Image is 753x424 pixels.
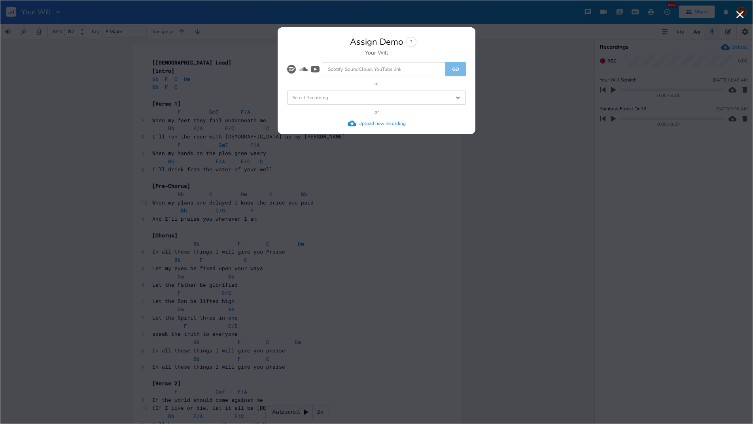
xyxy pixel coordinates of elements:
button: Link Demo [445,62,466,76]
span: Select Recording [292,95,328,100]
div: ? [406,37,416,47]
div: Your Will [365,50,388,56]
div: or [375,110,379,114]
div: Upload new recording [358,120,406,127]
input: Spotify, SoundCloud, YouTube link [323,62,445,76]
button: Upload new recording [348,119,406,128]
div: Assign Demo [350,38,403,46]
div: or [375,81,379,86]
